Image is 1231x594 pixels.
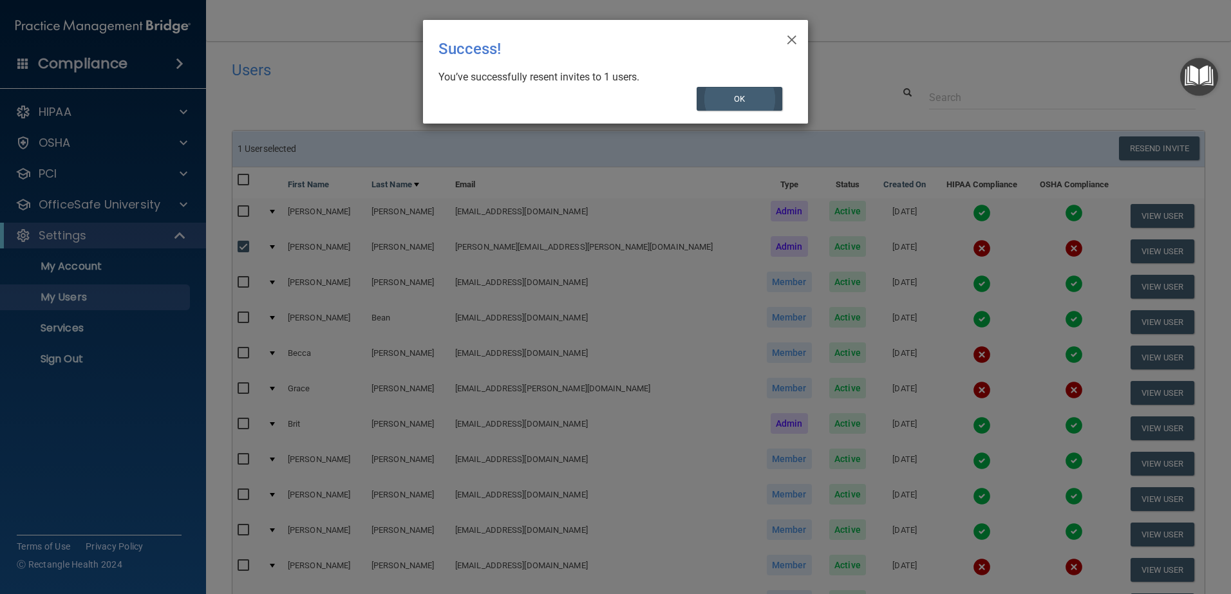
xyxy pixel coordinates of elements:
[786,25,798,51] span: ×
[1180,58,1218,96] button: Open Resource Center
[697,87,783,111] button: OK
[438,30,740,68] div: Success!
[1008,503,1216,554] iframe: Drift Widget Chat Controller
[438,70,782,84] div: You’ve successfully resent invites to 1 users.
